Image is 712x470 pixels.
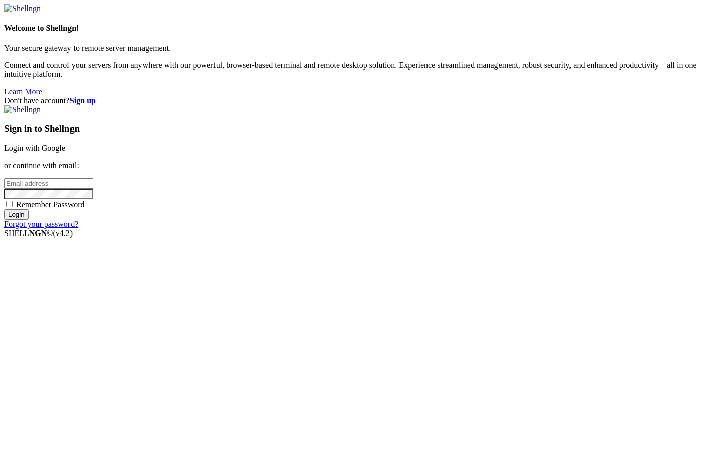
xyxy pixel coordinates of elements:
img: Shellngn [4,105,41,114]
a: Forgot your password? [4,220,78,228]
span: Remember Password [16,200,85,209]
b: NGN [29,229,47,238]
a: Login with Google [4,144,65,152]
span: SHELL © [4,229,73,238]
a: Sign up [69,96,96,105]
span: 4.2.0 [53,229,73,238]
a: Learn More [4,87,42,96]
p: Your secure gateway to remote server management. [4,44,708,53]
div: Don't have account? [4,96,708,105]
h4: Welcome to Shellngn! [4,24,708,33]
p: or continue with email: [4,161,708,170]
input: Login [4,209,29,220]
input: Email address [4,178,93,189]
input: Remember Password [6,201,13,207]
img: Shellngn [4,4,41,13]
h3: Sign in to Shellngn [4,123,708,134]
p: Connect and control your servers from anywhere with our powerful, browser-based terminal and remo... [4,61,708,79]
